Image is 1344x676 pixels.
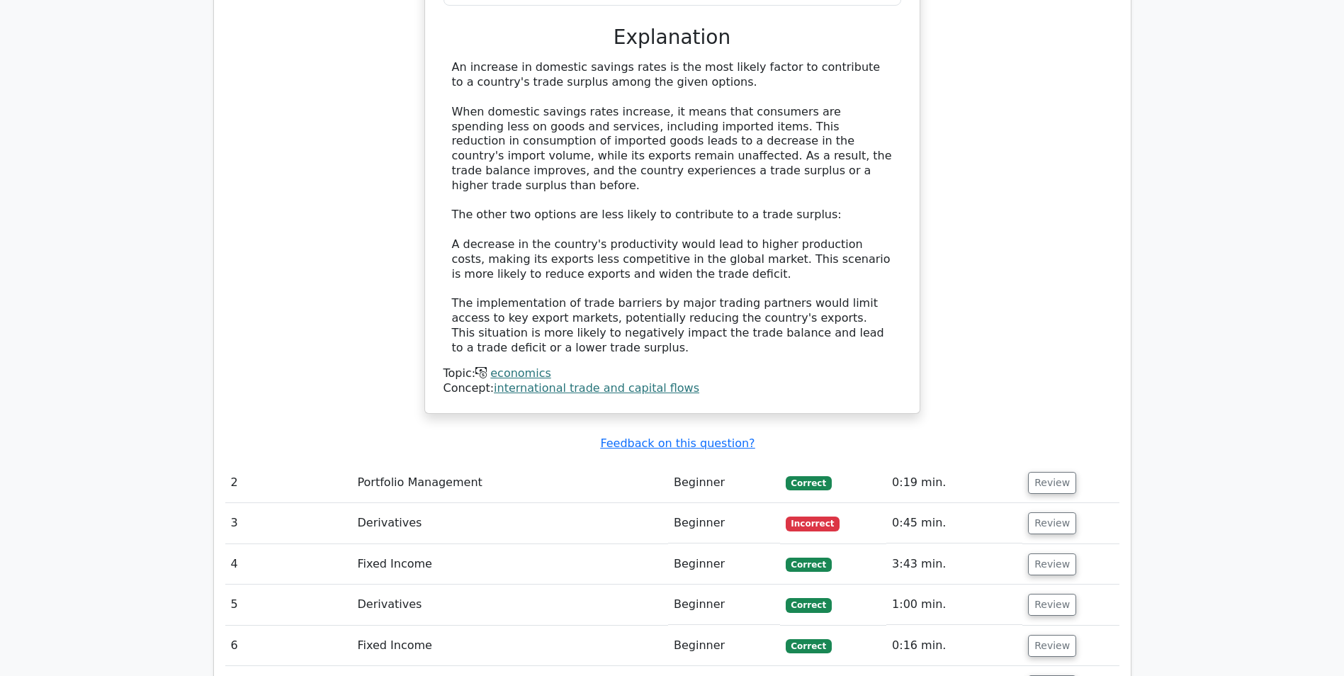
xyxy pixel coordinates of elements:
[452,26,893,50] h3: Explanation
[494,381,699,395] a: international trade and capital flows
[1028,635,1076,657] button: Review
[1028,553,1076,575] button: Review
[1028,472,1076,494] button: Review
[490,366,551,380] a: economics
[225,463,352,503] td: 2
[352,585,669,625] td: Derivatives
[352,626,669,666] td: Fixed Income
[1028,512,1076,534] button: Review
[886,626,1022,666] td: 0:16 min.
[668,503,780,543] td: Beginner
[786,598,832,612] span: Correct
[444,381,901,396] div: Concept:
[886,463,1022,503] td: 0:19 min.
[668,585,780,625] td: Beginner
[225,503,352,543] td: 3
[352,503,669,543] td: Derivatives
[886,585,1022,625] td: 1:00 min.
[668,626,780,666] td: Beginner
[1028,594,1076,616] button: Review
[786,517,840,531] span: Incorrect
[886,503,1022,543] td: 0:45 min.
[668,544,780,585] td: Beginner
[786,639,832,653] span: Correct
[225,626,352,666] td: 6
[225,544,352,585] td: 4
[668,463,780,503] td: Beginner
[352,544,669,585] td: Fixed Income
[352,463,669,503] td: Portfolio Management
[444,366,901,381] div: Topic:
[886,544,1022,585] td: 3:43 min.
[600,436,755,450] a: Feedback on this question?
[452,60,893,355] div: An increase in domestic savings rates is the most likely factor to contribute to a country's trad...
[225,585,352,625] td: 5
[786,558,832,572] span: Correct
[786,476,832,490] span: Correct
